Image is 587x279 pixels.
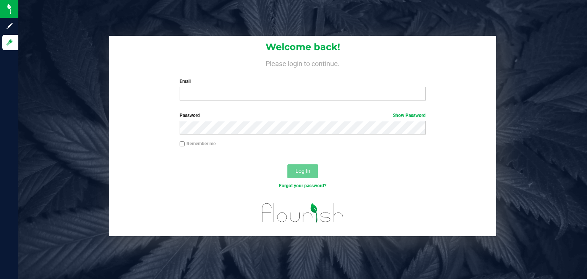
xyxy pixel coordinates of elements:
inline-svg: Log in [6,39,13,46]
input: Remember me [180,141,185,147]
button: Log In [287,164,318,178]
inline-svg: Sign up [6,22,13,30]
span: Log In [295,168,310,174]
img: flourish_logo.svg [255,197,351,228]
label: Email [180,78,426,85]
label: Remember me [180,140,216,147]
h1: Welcome back! [109,42,496,52]
a: Show Password [393,113,426,118]
span: Password [180,113,200,118]
h4: Please login to continue. [109,58,496,67]
a: Forgot your password? [279,183,326,188]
